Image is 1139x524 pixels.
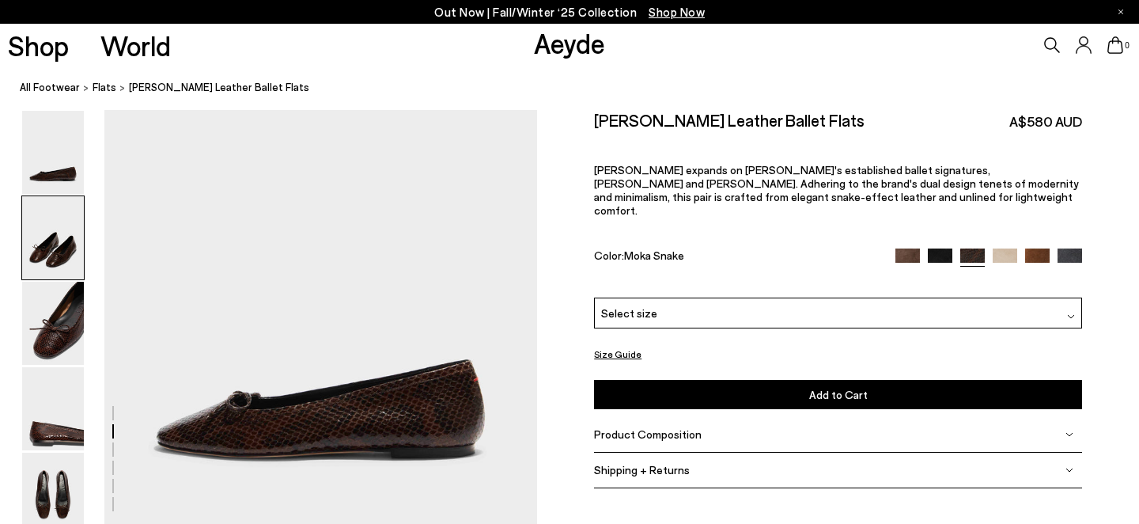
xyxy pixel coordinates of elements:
img: svg%3E [1067,313,1075,321]
span: 0 [1123,41,1131,50]
button: Size Guide [594,344,641,364]
span: [PERSON_NAME] Leather Ballet Flats [129,79,309,96]
span: Add to Cart [809,388,868,401]
p: Out Now | Fall/Winter ‘25 Collection [434,2,705,22]
img: svg%3E [1065,431,1073,439]
span: Select size [601,305,657,321]
a: Shop [8,32,69,59]
img: Delfina Leather Ballet Flats - Image 2 [22,196,84,279]
a: World [100,32,171,59]
img: Delfina Leather Ballet Flats - Image 3 [22,282,84,365]
a: Aeyde [534,26,605,59]
button: Add to Cart [594,380,1082,409]
span: Moka Snake [624,249,684,262]
p: [PERSON_NAME] expands on [PERSON_NAME]'s established ballet signatures, [PERSON_NAME] and [PERSON... [594,163,1082,217]
span: A$580 AUD [1009,112,1082,131]
a: flats [93,79,116,96]
span: flats [93,81,116,93]
span: Shipping + Returns [594,463,690,477]
img: svg%3E [1065,466,1073,474]
img: Delfina Leather Ballet Flats - Image 1 [22,111,84,194]
a: 0 [1107,36,1123,54]
a: All Footwear [20,79,80,96]
span: Product Composition [594,427,702,441]
span: Navigate to /collections/new-in [649,5,705,19]
nav: breadcrumb [20,66,1139,110]
img: Delfina Leather Ballet Flats - Image 4 [22,367,84,450]
h2: [PERSON_NAME] Leather Ballet Flats [594,110,865,130]
div: Color: [594,249,880,267]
